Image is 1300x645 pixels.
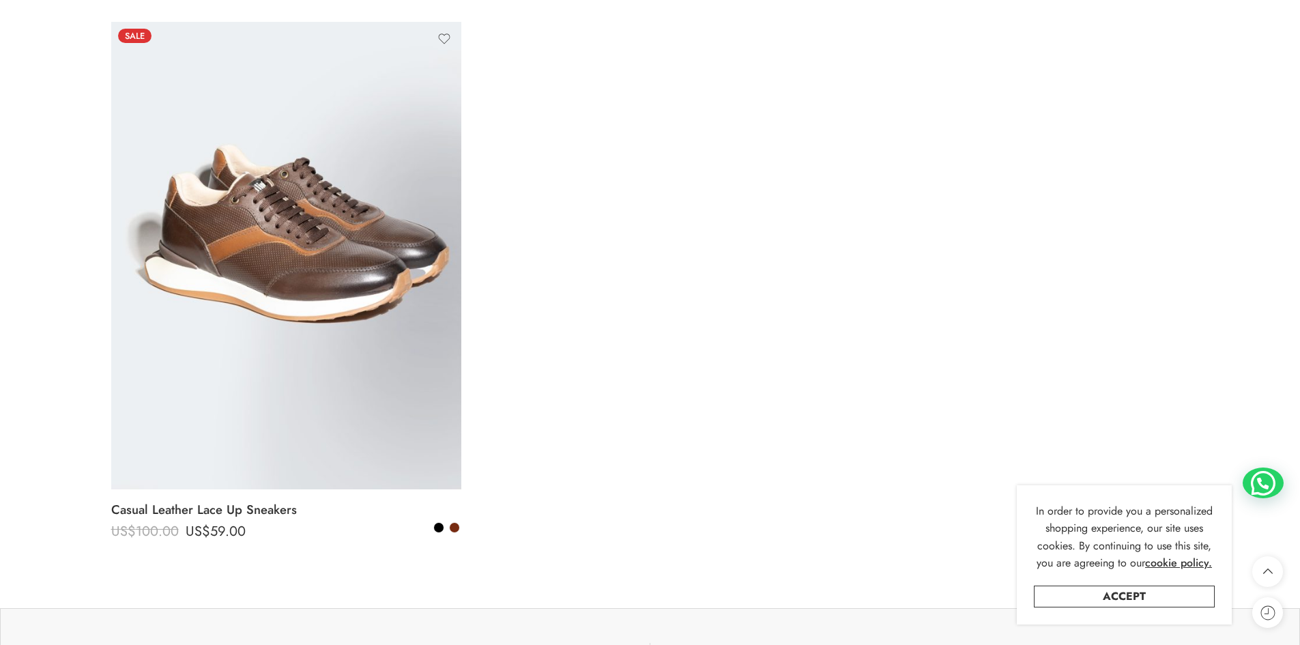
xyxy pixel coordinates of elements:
bdi: 59.00 [186,521,246,541]
a: Brown [448,521,461,534]
a: Black [433,521,445,534]
a: Accept [1034,586,1215,607]
span: US$ [111,521,136,541]
a: cookie policy. [1145,554,1212,572]
span: US$ [186,521,210,541]
a: Casual Leather Lace Up Sneakers [111,496,461,524]
span: In order to provide you a personalized shopping experience, our site uses cookies. By continuing ... [1036,503,1213,571]
bdi: 100.00 [111,521,179,541]
span: Sale [118,29,151,43]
